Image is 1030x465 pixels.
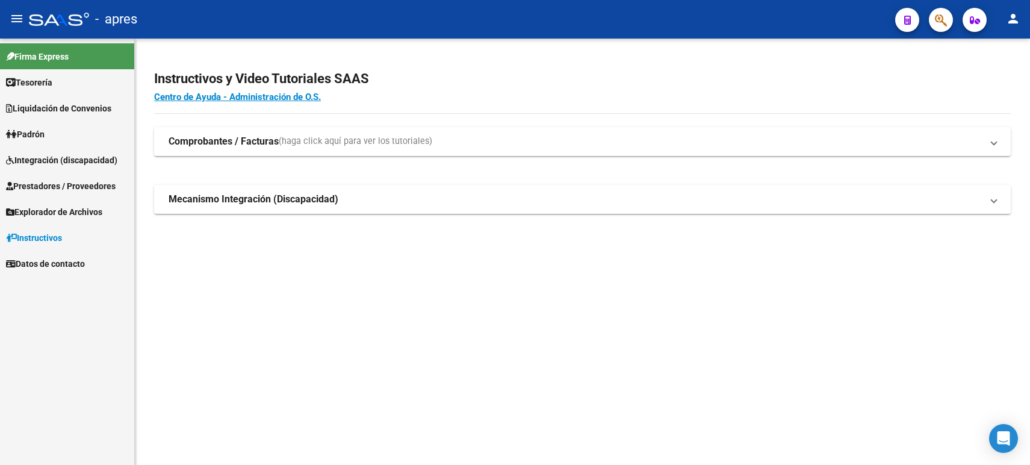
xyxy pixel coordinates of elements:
[154,185,1011,214] mat-expansion-panel-header: Mecanismo Integración (Discapacidad)
[169,135,279,148] strong: Comprobantes / Facturas
[6,154,117,167] span: Integración (discapacidad)
[169,193,338,206] strong: Mecanismo Integración (Discapacidad)
[154,127,1011,156] mat-expansion-panel-header: Comprobantes / Facturas(haga click aquí para ver los tutoriales)
[6,205,102,219] span: Explorador de Archivos
[154,67,1011,90] h2: Instructivos y Video Tutoriales SAAS
[6,231,62,245] span: Instructivos
[279,135,432,148] span: (haga click aquí para ver los tutoriales)
[154,92,321,102] a: Centro de Ayuda - Administración de O.S.
[6,179,116,193] span: Prestadores / Proveedores
[1006,11,1020,26] mat-icon: person
[10,11,24,26] mat-icon: menu
[6,128,45,141] span: Padrón
[6,76,52,89] span: Tesorería
[6,102,111,115] span: Liquidación de Convenios
[6,257,85,270] span: Datos de contacto
[989,424,1018,453] div: Open Intercom Messenger
[6,50,69,63] span: Firma Express
[95,6,137,33] span: - apres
